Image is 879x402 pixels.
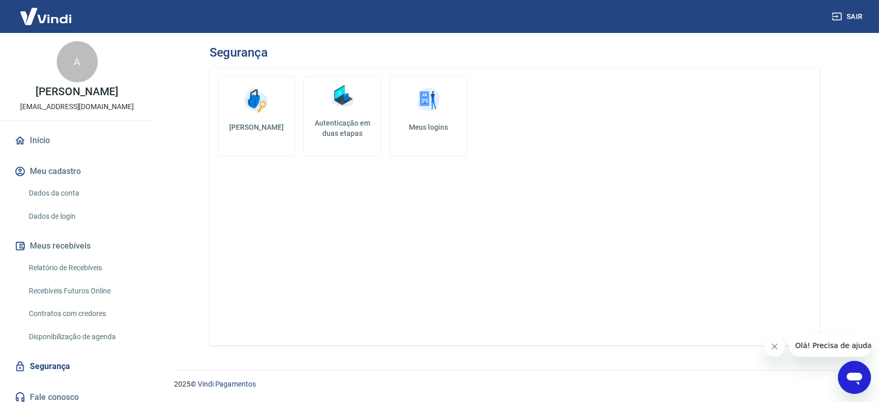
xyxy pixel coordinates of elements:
a: Disponibilização de agenda [25,326,142,347]
a: Segurança [12,355,142,378]
a: Início [12,129,142,152]
iframe: Mensagem da empresa [789,334,871,357]
h3: Segurança [210,45,268,60]
h5: Meus logins [398,122,458,132]
a: Contratos com credores [25,303,142,324]
iframe: Botão para abrir a janela de mensagens [838,361,871,394]
p: 2025 © [174,379,854,390]
p: [PERSON_NAME] [36,86,118,97]
img: Alterar senha [241,85,272,116]
img: Vindi [12,1,79,32]
a: Autenticação em duas etapas [303,76,381,156]
a: Meus logins [389,76,467,156]
h5: Autenticação em duas etapas [308,118,376,138]
p: [EMAIL_ADDRESS][DOMAIN_NAME] [20,101,134,112]
span: Olá! Precisa de ajuda? [6,7,87,15]
a: Recebíveis Futuros Online [25,281,142,302]
img: Autenticação em duas etapas [327,81,358,112]
button: Sair [830,7,867,26]
a: Vindi Pagamentos [198,380,256,388]
a: Dados da conta [25,183,142,204]
a: Relatório de Recebíveis [25,257,142,278]
img: Meus logins [413,85,444,116]
div: A [57,41,98,82]
a: [PERSON_NAME] [218,76,296,156]
button: Meu cadastro [12,160,142,183]
h5: [PERSON_NAME] [227,122,287,132]
a: Dados de login [25,206,142,227]
iframe: Fechar mensagem [764,336,785,357]
button: Meus recebíveis [12,235,142,257]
